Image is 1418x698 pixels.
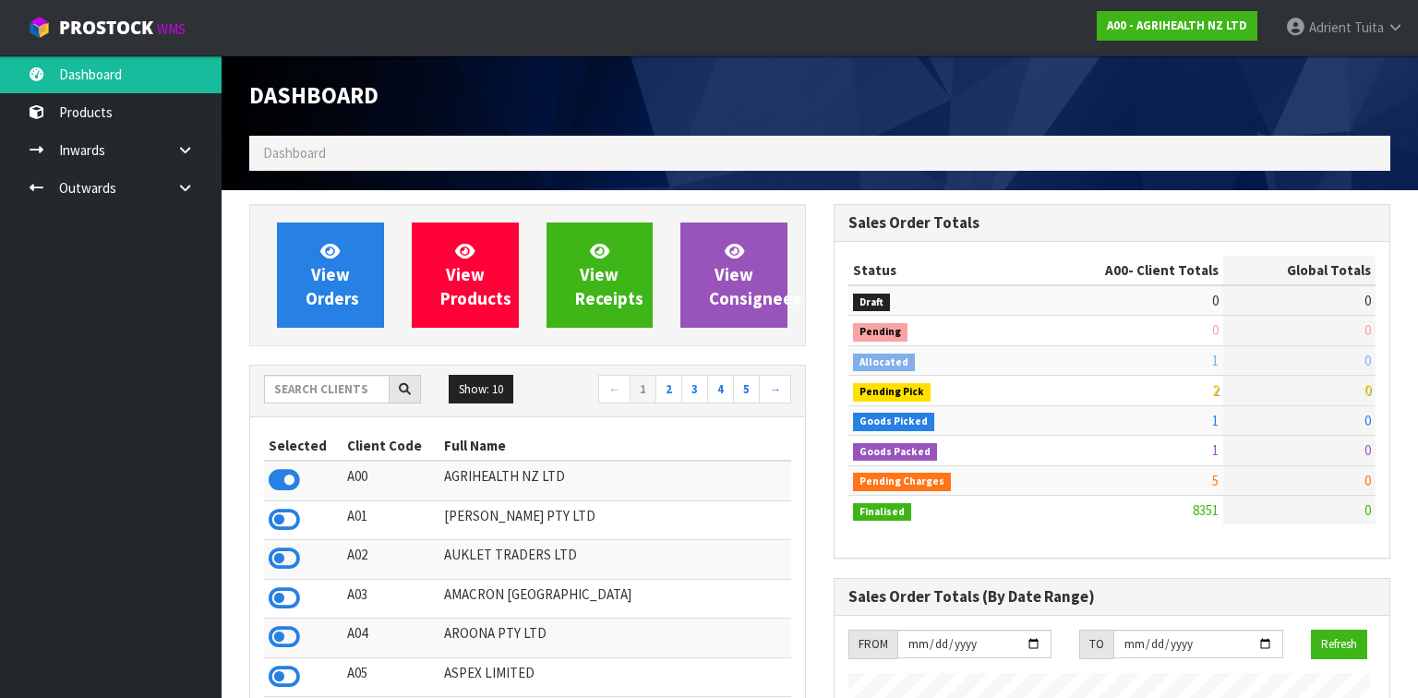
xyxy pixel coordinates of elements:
[439,540,791,579] td: AUKLET TRADERS LTD
[853,503,911,522] span: Finalised
[853,354,915,372] span: Allocated
[848,588,1376,606] h3: Sales Order Totals (By Date Range)
[1364,472,1371,489] span: 0
[1212,292,1219,309] span: 0
[1364,352,1371,369] span: 0
[853,473,951,491] span: Pending Charges
[1311,630,1367,659] button: Refresh
[709,240,801,309] span: View Consignees
[249,80,379,110] span: Dashboard
[1212,441,1219,459] span: 1
[1212,412,1219,429] span: 1
[157,20,186,38] small: WMS
[439,461,791,500] td: AGRIHEALTH NZ LTD
[680,223,787,328] a: ViewConsignees
[575,240,643,309] span: View Receipts
[707,375,734,404] a: 4
[439,431,791,461] th: Full Name
[342,657,440,696] td: A05
[1354,18,1384,36] span: Tuita
[439,619,791,657] td: AROONA PTY LTD
[1212,472,1219,489] span: 5
[1105,261,1128,279] span: A00
[439,579,791,618] td: AMACRON [GEOGRAPHIC_DATA]
[439,657,791,696] td: ASPEX LIMITED
[449,375,513,404] button: Show: 10
[1364,292,1371,309] span: 0
[1212,381,1219,399] span: 2
[681,375,708,404] a: 3
[263,144,326,162] span: Dashboard
[1107,18,1247,33] strong: A00 - AGRIHEALTH NZ LTD
[853,383,931,402] span: Pending Pick
[1364,321,1371,339] span: 0
[853,413,934,431] span: Goods Picked
[1309,18,1352,36] span: Adrient
[853,323,907,342] span: Pending
[733,375,760,404] a: 5
[342,461,440,500] td: A00
[439,500,791,539] td: [PERSON_NAME] PTY LTD
[1079,630,1113,659] div: TO
[1193,501,1219,519] span: 8351
[1364,501,1371,519] span: 0
[264,431,342,461] th: Selected
[541,375,791,407] nav: Page navigation
[853,443,937,462] span: Goods Packed
[1223,256,1376,285] th: Global Totals
[630,375,656,404] a: 1
[853,294,890,312] span: Draft
[759,375,791,404] a: →
[342,579,440,618] td: A03
[28,16,51,39] img: cube-alt.png
[1023,256,1223,285] th: - Client Totals
[342,540,440,579] td: A02
[412,223,519,328] a: ViewProducts
[342,500,440,539] td: A01
[264,375,390,403] input: Search clients
[1097,11,1257,41] a: A00 - AGRIHEALTH NZ LTD
[848,256,1023,285] th: Status
[547,223,654,328] a: ViewReceipts
[342,619,440,657] td: A04
[848,630,897,659] div: FROM
[306,240,359,309] span: View Orders
[1364,441,1371,459] span: 0
[848,214,1376,232] h3: Sales Order Totals
[655,375,682,404] a: 2
[440,240,511,309] span: View Products
[598,375,631,404] a: ←
[1212,352,1219,369] span: 1
[1364,412,1371,429] span: 0
[1212,321,1219,339] span: 0
[277,223,384,328] a: ViewOrders
[342,431,440,461] th: Client Code
[59,16,153,40] span: ProStock
[1364,381,1371,399] span: 0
